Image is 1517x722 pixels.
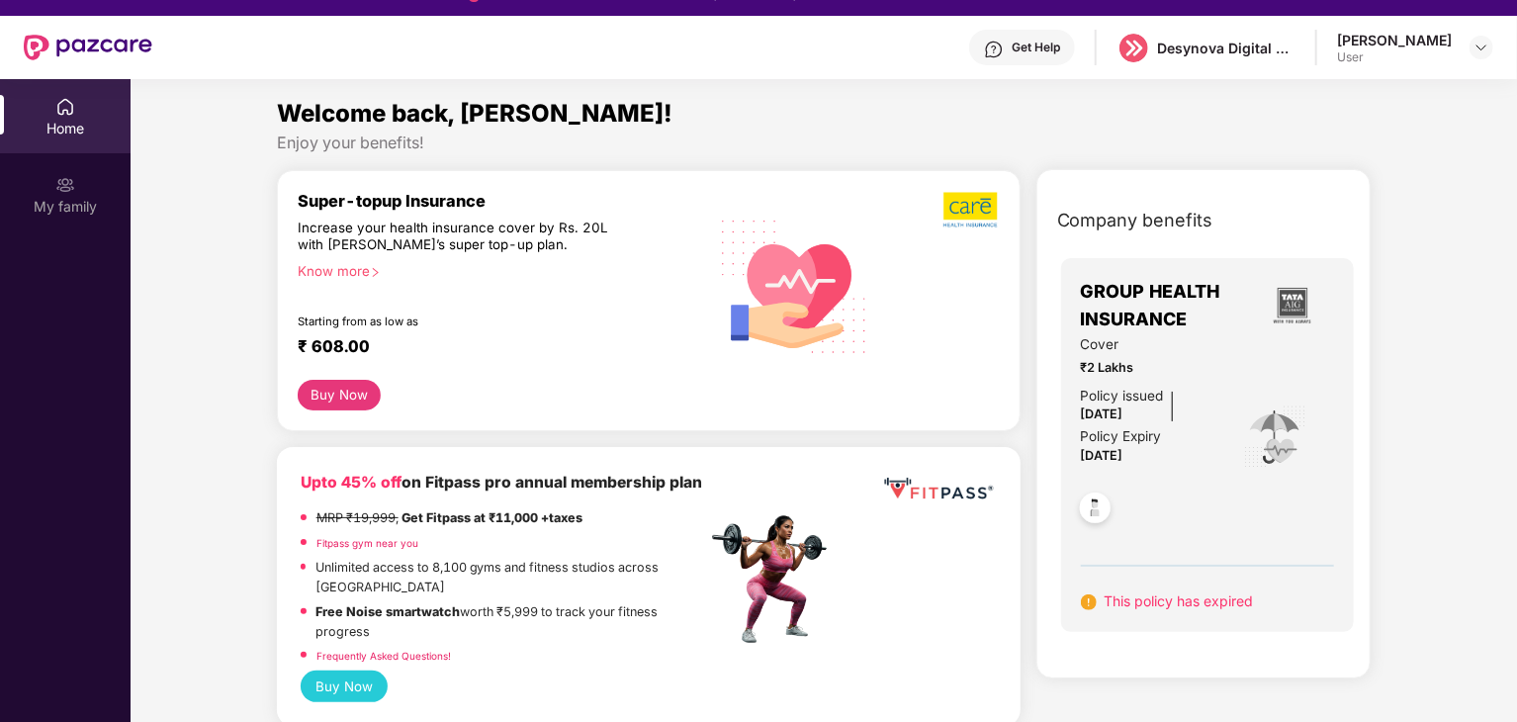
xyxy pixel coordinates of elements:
[1081,406,1123,421] span: [DATE]
[1081,448,1123,463] span: [DATE]
[1071,487,1119,535] img: svg+xml;base64,PHN2ZyB4bWxucz0iaHR0cDovL3d3dy53My5vcmcvMjAwMC9zdmciIHdpZHRoPSI0OC45NDMiIGhlaWdodD...
[1337,31,1452,49] div: [PERSON_NAME]
[55,175,75,195] img: svg+xml;base64,PHN2ZyB3aWR0aD0iMjAiIGhlaWdodD0iMjAiIHZpZXdCb3g9IjAgMCAyMCAyMCIgZmlsbD0ibm9uZSIgeG...
[880,471,996,507] img: fppp.png
[943,191,1000,228] img: b5dec4f62d2307b9de63beb79f102df3.png
[316,537,418,549] a: Fitpass gym near you
[1081,426,1162,447] div: Policy Expiry
[298,263,695,277] div: Know more
[1243,405,1307,470] img: icon
[55,97,75,117] img: svg+xml;base64,PHN2ZyBpZD0iSG9tZSIgeG1sbnM9Imh0dHA6Ly93d3cudzMub3JnLzIwMDAvc3ZnIiB3aWR0aD0iMjAiIG...
[301,671,389,702] button: Buy Now
[402,510,582,525] strong: Get Fitpass at ₹11,000 +taxes
[298,191,707,211] div: Super-topup Insurance
[1473,40,1489,55] img: svg+xml;base64,PHN2ZyBpZD0iRHJvcGRvd24tMzJ4MzIiIHhtbG5zPSJodHRwOi8vd3d3LnczLm9yZy8yMDAwL3N2ZyIgd2...
[298,220,622,255] div: Increase your health insurance cover by Rs. 20L with [PERSON_NAME]’s super top-up plan.
[316,602,707,642] p: worth ₹5,999 to track your fitness progress
[1119,34,1148,62] img: logo%20(5).png
[24,35,152,60] img: New Pazcare Logo
[277,99,672,128] span: Welcome back, [PERSON_NAME]!
[1081,278,1251,334] span: GROUP HEALTH INSURANCE
[315,558,707,597] p: Unlimited access to 8,100 gyms and fitness studios across [GEOGRAPHIC_DATA]
[316,510,399,525] del: MRP ₹19,999,
[301,473,402,492] b: Upto 45% off
[1081,594,1097,610] img: svg+xml;base64,PHN2ZyB4bWxucz0iaHR0cDovL3d3dy53My5vcmcvMjAwMC9zdmciIHdpZHRoPSIxNiIgaGVpZ2h0PSIxNi...
[316,650,451,662] a: Frequently Asked Questions!
[1057,207,1213,234] span: Company benefits
[1157,39,1295,57] div: Desynova Digital private limited
[298,336,687,360] div: ₹ 608.00
[298,315,623,328] div: Starting from as low as
[707,196,883,375] img: svg+xml;base64,PHN2ZyB4bWxucz0iaHR0cDovL3d3dy53My5vcmcvMjAwMC9zdmciIHhtbG5zOnhsaW5rPSJodHRwOi8vd3...
[1081,358,1216,378] span: ₹2 Lakhs
[277,133,1372,153] div: Enjoy your benefits!
[1012,40,1060,55] div: Get Help
[984,40,1004,59] img: svg+xml;base64,PHN2ZyBpZD0iSGVscC0zMngzMiIgeG1sbnM9Imh0dHA6Ly93d3cudzMub3JnLzIwMDAvc3ZnIiB3aWR0aD...
[316,604,461,619] strong: Free Noise smartwatch
[1266,279,1319,332] img: insurerLogo
[706,510,845,649] img: fpp.png
[298,380,382,410] button: Buy Now
[1081,386,1164,406] div: Policy issued
[301,473,702,492] b: on Fitpass pro annual membership plan
[1105,592,1254,609] span: This policy has expired
[370,267,381,278] span: right
[1337,49,1452,65] div: User
[1081,334,1216,355] span: Cover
